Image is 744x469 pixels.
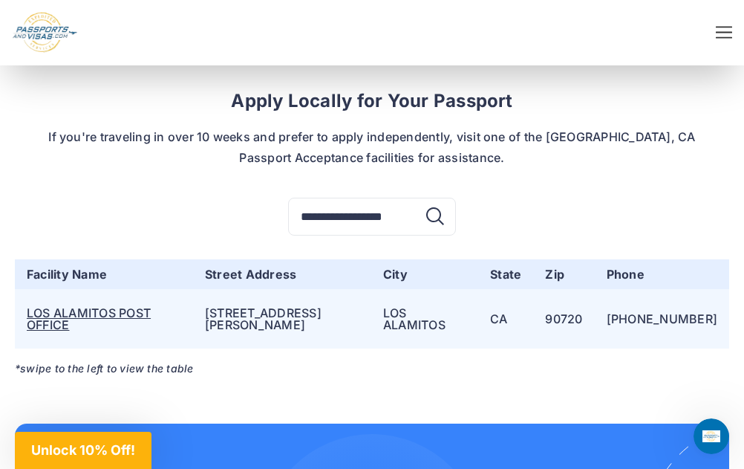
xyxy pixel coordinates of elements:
[27,91,718,111] h2: Apply Locally for Your Passport
[595,289,729,349] td: [PHONE_NUMBER]
[15,432,151,469] div: Unlock 10% Off!
[15,360,729,376] p: *swipe to the left to view the table
[12,12,78,54] img: Logo
[193,259,371,289] th: Street Address
[193,289,371,349] td: [STREET_ADDRESS][PERSON_NAME]
[371,289,478,349] td: LOS ALAMITOS
[694,418,729,454] iframe: Intercom live chat
[595,259,729,289] th: Phone
[371,259,478,289] th: City
[533,259,594,289] th: Zip
[27,126,718,168] h5: If you're traveling in over 10 weeks and prefer to apply independently, visit one of the [GEOGRAP...
[27,305,151,332] a: LOS ALAMITOS POST OFFICE
[478,259,533,289] th: State
[478,289,533,349] td: CA
[533,289,594,349] td: 90720
[15,259,193,289] th: Facility Name
[31,442,135,458] span: Unlock 10% Off!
